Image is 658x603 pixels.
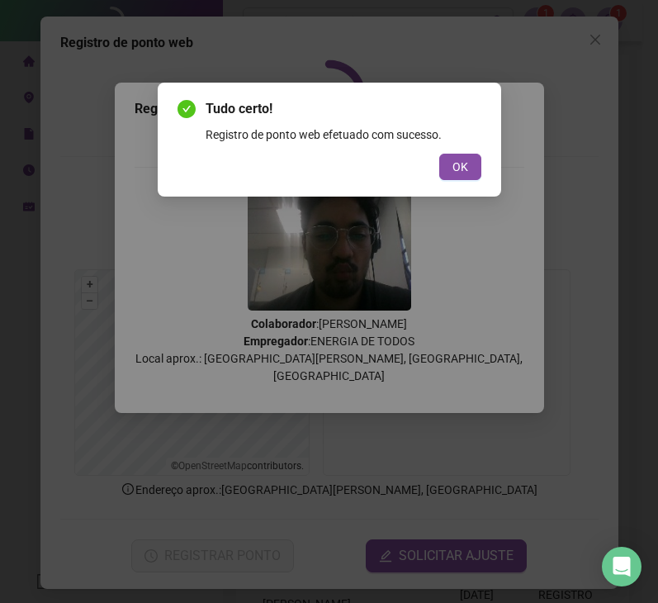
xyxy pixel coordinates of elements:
span: check-circle [178,100,196,118]
div: Registro de ponto web efetuado com sucesso. [206,126,481,144]
span: Tudo certo! [206,99,481,119]
div: Open Intercom Messenger [602,547,641,586]
span: OK [452,158,468,176]
button: OK [439,154,481,180]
